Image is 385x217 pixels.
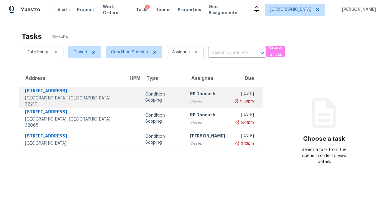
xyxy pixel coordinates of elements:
span: Tasks [136,8,149,12]
th: Assignee [185,70,230,87]
span: [PERSON_NAME] [340,7,376,13]
div: Condition Scoping [145,134,180,146]
div: [STREET_ADDRESS] [25,109,119,116]
th: HPM [124,70,140,87]
img: Overdue Alarm Icon [234,98,239,104]
img: Overdue Alarm Icon [235,119,240,125]
span: Closed [73,49,87,55]
span: [GEOGRAPHIC_DATA] [270,7,311,13]
div: RP Dhanush [190,112,225,119]
div: Closed [190,119,225,125]
h3: Choose a task [303,136,345,142]
div: [DATE] [235,112,254,119]
div: 9:38pm [239,98,254,104]
th: Address [19,70,124,87]
button: Create a Task [266,46,285,57]
div: [GEOGRAPHIC_DATA] [25,140,119,146]
span: Assignee [172,49,190,55]
div: Condition Scoping [145,91,180,103]
span: Visits [57,7,70,13]
div: [GEOGRAPHIC_DATA], [GEOGRAPHIC_DATA], 32068 [25,116,119,128]
div: [STREET_ADDRESS] [25,88,119,95]
div: [DATE] [235,91,254,98]
span: Maestro [20,7,40,13]
span: Projects [77,7,96,13]
div: Condition Scoping [145,112,180,124]
th: Due [230,70,263,87]
input: Search by address [208,48,249,58]
span: 3 Results [51,34,68,40]
span: Geo Assignments [208,4,246,16]
th: Type [140,70,185,87]
div: 5:41pm [240,119,254,125]
span: Date Range [27,49,50,55]
span: Create a Task [269,44,282,58]
div: [STREET_ADDRESS] [25,133,119,140]
div: RP Dhanush [190,91,225,98]
div: [DATE] [235,133,254,140]
div: Select a task from the queue in order to view details [299,147,350,165]
div: Closed [190,98,225,104]
div: [GEOGRAPHIC_DATA], [GEOGRAPHIC_DATA], 32210 [25,95,119,107]
div: 9:13pm [240,140,254,146]
div: 1 [145,5,150,11]
img: Overdue Alarm Icon [235,140,240,146]
span: Condition Scoping [111,49,148,55]
span: Work Orders [103,4,129,16]
span: Properties [178,7,201,13]
button: Open [258,49,266,57]
div: Closed [190,140,225,146]
div: [PERSON_NAME] [190,133,225,140]
h2: Tasks [22,33,42,39]
span: Teams [156,7,171,13]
